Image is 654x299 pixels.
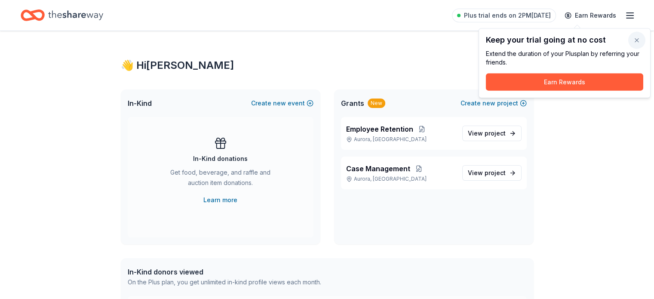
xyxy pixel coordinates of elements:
button: Createnewevent [251,98,313,108]
button: Createnewproject [461,98,527,108]
span: new [482,98,495,108]
span: View [468,128,506,139]
a: View project [462,126,522,141]
span: View [468,168,506,178]
p: Aurora, [GEOGRAPHIC_DATA] [346,176,455,182]
div: In-Kind donations [193,154,248,164]
a: Learn more [203,195,237,205]
span: Case Management [346,163,410,174]
span: Employee Retention [346,124,413,134]
span: In-Kind [128,98,152,108]
a: View project [462,165,522,181]
div: New [368,99,385,108]
p: Aurora, [GEOGRAPHIC_DATA] [346,136,455,143]
a: Home [21,5,103,25]
a: Plus trial ends on 2PM[DATE] [452,9,556,22]
div: On the Plus plan, you get unlimited in-kind profile views each month. [128,277,321,287]
span: project [485,129,506,137]
div: Keep your trial going at no cost [486,36,643,44]
div: Get food, beverage, and raffle and auction item donations. [162,167,279,191]
button: Earn Rewards [486,74,643,91]
span: new [273,98,286,108]
div: 👋 Hi [PERSON_NAME] [121,59,534,72]
a: Earn Rewards [559,8,621,23]
span: Grants [341,98,364,108]
div: Extend the duration of your Plus plan by referring your friends. [486,49,643,67]
span: project [485,169,506,176]
span: Plus trial ends on 2PM[DATE] [464,10,551,21]
div: In-Kind donors viewed [128,267,321,277]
